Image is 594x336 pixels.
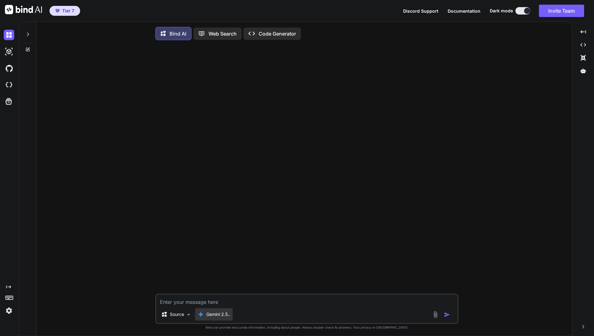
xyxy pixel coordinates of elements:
[170,30,186,37] p: Bind AI
[444,312,450,318] img: icon
[448,8,480,14] button: Documentation
[186,312,191,317] img: Pick Models
[4,305,14,316] img: settings
[4,30,14,40] img: darkChat
[49,6,80,16] button: premiumTier 7
[155,325,458,330] p: Bind can provide inaccurate information, including about people. Always double-check its answers....
[170,311,184,317] p: Source
[403,8,438,14] button: Discord Support
[259,30,296,37] p: Code Generator
[209,30,237,37] p: Web Search
[5,5,42,14] img: Bind AI
[539,5,584,17] button: Invite Team
[62,8,74,14] span: Tier 7
[432,311,439,318] img: attachment
[4,80,14,90] img: cloudideIcon
[198,311,204,317] img: Gemini 2.5 Pro
[4,63,14,74] img: githubDark
[490,8,513,14] span: Dark mode
[4,46,14,57] img: darkAi-studio
[55,9,60,13] img: premium
[206,311,230,317] p: Gemini 2.5..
